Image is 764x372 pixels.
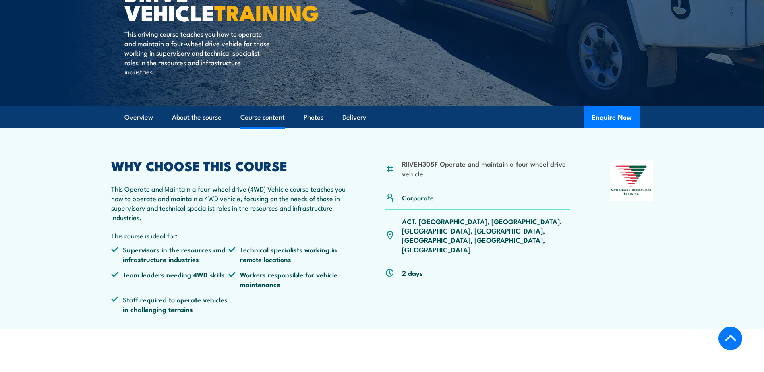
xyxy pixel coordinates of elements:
[111,160,346,171] h2: WHY CHOOSE THIS COURSE
[111,184,346,222] p: This Operate and Maintain a four-wheel drive (4WD) Vehicle course teaches you how to operate and ...
[228,270,346,289] li: Workers responsible for vehicle maintenance
[304,107,323,128] a: Photos
[124,29,271,76] p: This driving course teaches you how to operate and maintain a four-wheel drive vehicle for those ...
[111,231,346,240] p: This course is ideal for:
[172,107,222,128] a: About the course
[584,106,640,128] button: Enquire Now
[610,160,653,201] img: Nationally Recognised Training logo.
[402,159,571,178] li: RIIVEH305F Operate and maintain a four wheel drive vehicle
[402,268,423,277] p: 2 days
[111,295,229,314] li: Staff required to operate vehicles in challenging terrains
[342,107,366,128] a: Delivery
[124,107,153,128] a: Overview
[228,245,346,264] li: Technical specialists working in remote locations
[402,193,434,202] p: Corporate
[240,107,285,128] a: Course content
[111,245,229,264] li: Supervisors in the resources and infrastructure industries
[402,217,571,254] p: ACT, [GEOGRAPHIC_DATA], [GEOGRAPHIC_DATA], [GEOGRAPHIC_DATA], [GEOGRAPHIC_DATA], [GEOGRAPHIC_DATA...
[111,270,229,289] li: Team leaders needing 4WD skills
